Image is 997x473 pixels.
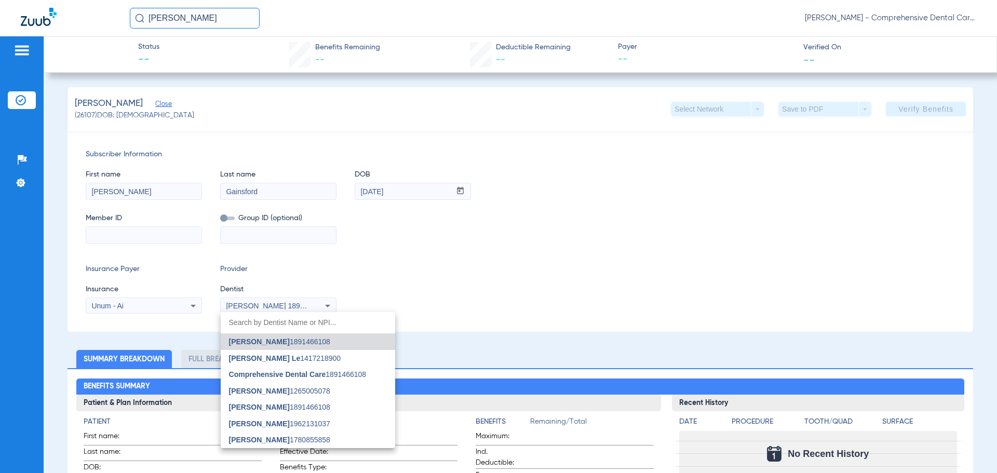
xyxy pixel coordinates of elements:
[229,403,290,411] span: [PERSON_NAME]
[221,312,395,333] input: dropdown search
[229,387,330,395] span: 1265005078
[229,436,330,443] span: 1780855858
[229,420,290,428] span: [PERSON_NAME]
[229,387,290,395] span: [PERSON_NAME]
[229,371,367,378] span: 1891466108
[229,370,326,379] span: Comprehensive Dental Care
[945,423,997,473] iframe: Chat Widget
[229,436,290,444] span: [PERSON_NAME]
[229,420,330,427] span: 1962131037
[229,354,301,362] span: [PERSON_NAME] Le
[229,355,341,362] span: 1417218900
[229,403,330,411] span: 1891466108
[229,337,290,346] span: [PERSON_NAME]
[229,338,330,345] span: 1891466108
